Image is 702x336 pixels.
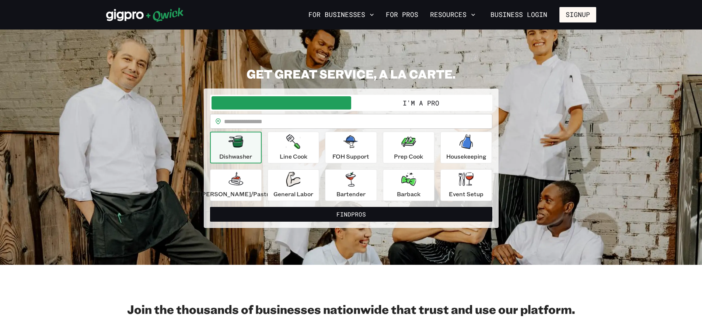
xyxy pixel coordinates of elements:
[280,152,307,161] p: Line Cook
[219,152,252,161] p: Dishwasher
[427,8,478,21] button: Resources
[200,190,272,198] p: [PERSON_NAME]/Pastry
[383,169,434,201] button: Barback
[210,169,262,201] button: [PERSON_NAME]/Pastry
[106,302,596,316] h2: Join the thousands of businesses nationwide that trust and use our platform.
[268,132,319,163] button: Line Cook
[332,152,369,161] p: FOH Support
[210,207,492,222] button: FindPros
[440,169,492,201] button: Event Setup
[394,152,423,161] p: Prep Cook
[440,132,492,163] button: Housekeeping
[212,96,351,110] button: I'm a Business
[336,190,366,198] p: Bartender
[273,190,313,198] p: General Labor
[559,7,596,22] button: Signup
[305,8,377,21] button: For Businesses
[383,8,421,21] a: For Pros
[446,152,486,161] p: Housekeeping
[210,132,262,163] button: Dishwasher
[325,132,377,163] button: FOH Support
[484,7,553,22] a: Business Login
[268,169,319,201] button: General Labor
[351,96,491,110] button: I'm a Pro
[449,190,483,198] p: Event Setup
[325,169,377,201] button: Bartender
[383,132,434,163] button: Prep Cook
[397,190,420,198] p: Barback
[204,66,499,81] h2: GET GREAT SERVICE, A LA CARTE.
